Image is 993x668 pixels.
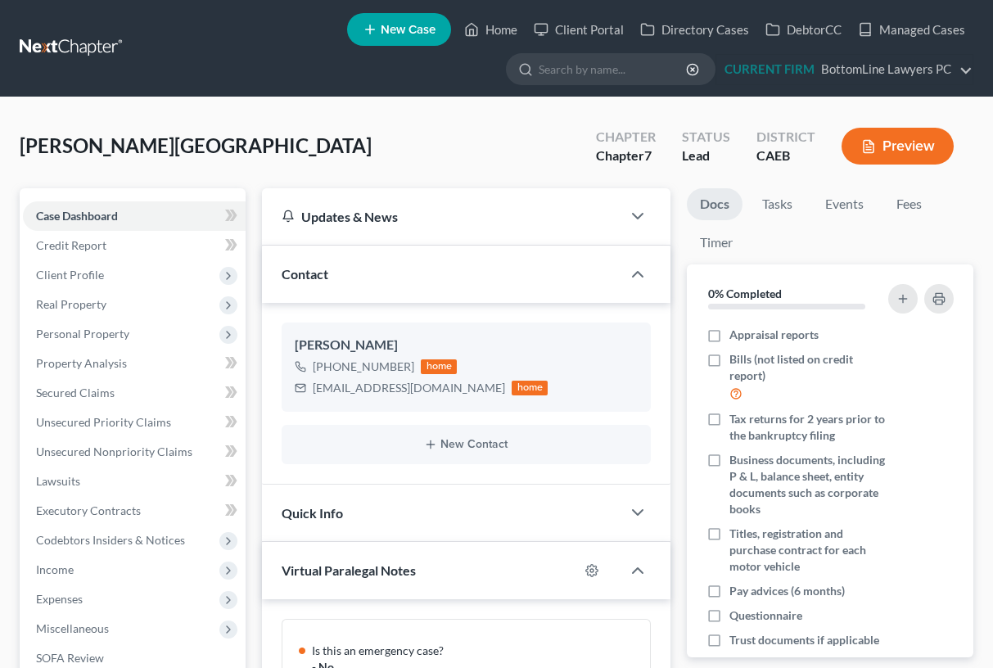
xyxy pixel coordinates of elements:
[682,128,730,147] div: Status
[23,231,246,260] a: Credit Report
[729,526,888,575] span: Titles, registration and purchase contract for each motor vehicle
[644,147,652,163] span: 7
[756,147,815,165] div: CAEB
[282,562,416,578] span: Virtual Paralegal Notes
[724,61,815,76] strong: CURRENT FIRM
[36,503,141,517] span: Executory Contracts
[729,632,879,648] span: Trust documents if applicable
[36,415,171,429] span: Unsecured Priority Claims
[36,327,129,341] span: Personal Property
[36,268,104,282] span: Client Profile
[36,562,74,576] span: Income
[421,359,457,374] div: home
[539,54,688,84] input: Search by name...
[456,15,526,44] a: Home
[381,24,436,36] span: New Case
[632,15,757,44] a: Directory Cases
[36,592,83,606] span: Expenses
[23,496,246,526] a: Executory Contracts
[313,359,414,375] div: [PHONE_NUMBER]
[596,147,656,165] div: Chapter
[526,15,632,44] a: Client Portal
[23,467,246,496] a: Lawsuits
[729,411,888,444] span: Tax returns for 2 years prior to the bankruptcy filing
[729,452,888,517] span: Business documents, including P & L, balance sheet, entity documents such as corporate books
[282,505,343,521] span: Quick Info
[729,351,888,384] span: Bills (not listed on credit report)
[23,201,246,231] a: Case Dashboard
[729,583,845,599] span: Pay advices (6 months)
[20,133,372,157] span: [PERSON_NAME][GEOGRAPHIC_DATA]
[749,188,806,220] a: Tasks
[708,287,782,300] strong: 0% Completed
[36,297,106,311] span: Real Property
[850,15,973,44] a: Managed Cases
[36,445,192,458] span: Unsecured Nonpriority Claims
[883,188,936,220] a: Fees
[512,381,548,395] div: home
[36,474,80,488] span: Lawsuits
[812,188,877,220] a: Events
[716,55,973,84] a: CURRENT FIRMBottomLine Lawyers PC
[596,128,656,147] div: Chapter
[36,621,109,635] span: Miscellaneous
[36,386,115,399] span: Secured Claims
[687,188,742,220] a: Docs
[756,128,815,147] div: District
[23,378,246,408] a: Secured Claims
[295,438,637,451] button: New Contact
[36,651,104,665] span: SOFA Review
[36,533,185,547] span: Codebtors Insiders & Notices
[23,437,246,467] a: Unsecured Nonpriority Claims
[23,349,246,378] a: Property Analysis
[36,209,118,223] span: Case Dashboard
[757,15,850,44] a: DebtorCC
[682,147,730,165] div: Lead
[312,643,639,659] div: Is this an emergency case?
[36,356,127,370] span: Property Analysis
[729,327,819,343] span: Appraisal reports
[313,380,505,396] div: [EMAIL_ADDRESS][DOMAIN_NAME]
[282,266,328,282] span: Contact
[282,208,601,225] div: Updates & News
[36,238,106,252] span: Credit Report
[23,408,246,437] a: Unsecured Priority Claims
[842,128,954,165] button: Preview
[729,607,802,624] span: Questionnaire
[295,336,637,355] div: [PERSON_NAME]
[687,227,746,259] a: Timer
